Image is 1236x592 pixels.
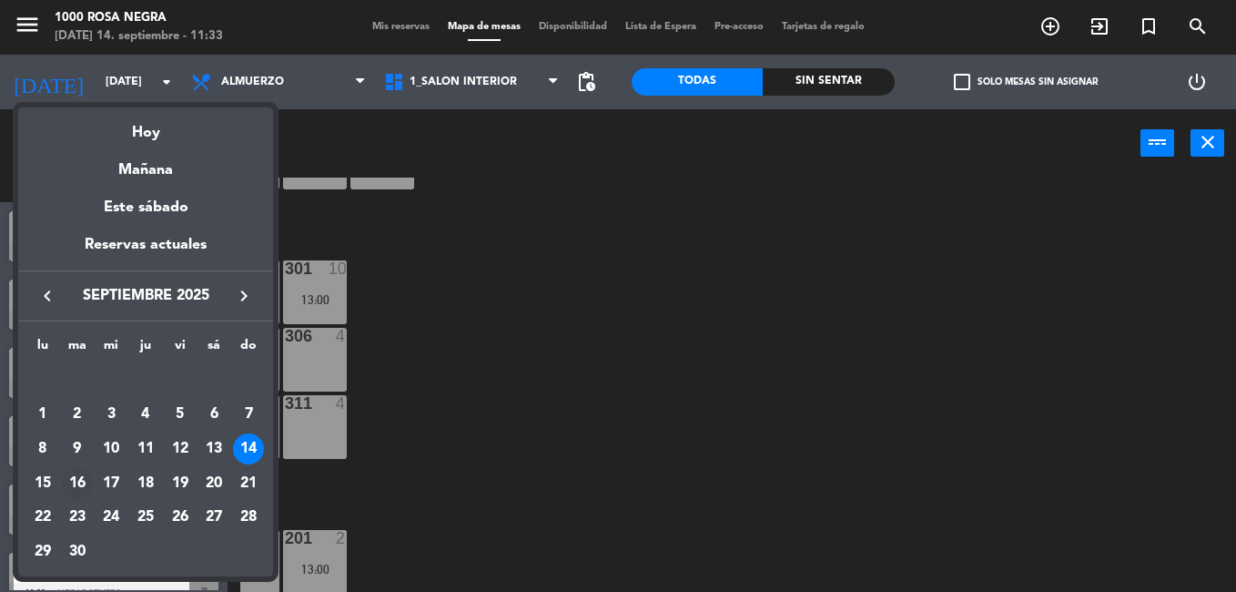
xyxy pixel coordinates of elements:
[198,501,232,536] td: 27 de septiembre de 2025
[62,503,93,534] div: 23
[130,468,161,499] div: 18
[233,399,264,430] div: 7
[25,398,60,433] td: 1 de septiembre de 2025
[198,399,229,430] div: 6
[198,432,232,466] td: 13 de septiembre de 2025
[233,503,264,534] div: 28
[128,501,163,536] td: 25 de septiembre de 2025
[60,432,95,466] td: 9 de septiembre de 2025
[128,335,163,363] th: jueves
[198,503,229,534] div: 27
[130,434,161,464] div: 11
[233,434,264,464] div: 14
[25,501,60,536] td: 22 de septiembre de 2025
[128,466,163,501] td: 18 de septiembre de 2025
[60,335,95,363] th: martes
[60,501,95,536] td: 23 de septiembre de 2025
[198,434,229,464] div: 13
[36,285,58,307] i: keyboard_arrow_left
[94,398,128,433] td: 3 de septiembre de 2025
[94,501,128,536] td: 24 de septiembre de 2025
[27,503,58,534] div: 22
[130,399,161,430] div: 4
[60,535,95,569] td: 30 de septiembre de 2025
[25,466,60,501] td: 15 de septiembre de 2025
[27,536,58,567] div: 29
[25,432,60,466] td: 8 de septiembre de 2025
[231,432,266,466] td: 14 de septiembre de 2025
[96,399,127,430] div: 3
[18,182,273,233] div: Este sábado
[27,468,58,499] div: 15
[163,335,198,363] th: viernes
[130,503,161,534] div: 25
[96,468,127,499] div: 17
[165,399,196,430] div: 5
[233,285,255,307] i: keyboard_arrow_right
[62,399,93,430] div: 2
[60,466,95,501] td: 16 de septiembre de 2025
[94,466,128,501] td: 17 de septiembre de 2025
[96,503,127,534] div: 24
[128,432,163,466] td: 11 de septiembre de 2025
[27,434,58,464] div: 8
[62,536,93,567] div: 30
[94,432,128,466] td: 10 de septiembre de 2025
[231,398,266,433] td: 7 de septiembre de 2025
[64,284,228,308] span: septiembre 2025
[165,434,196,464] div: 12
[165,503,196,534] div: 26
[62,434,93,464] div: 9
[231,501,266,536] td: 28 de septiembre de 2025
[25,363,266,398] td: SEP.
[25,535,60,569] td: 29 de septiembre de 2025
[163,398,198,433] td: 5 de septiembre de 2025
[31,284,64,308] button: keyboard_arrow_left
[27,399,58,430] div: 1
[163,501,198,536] td: 26 de septiembre de 2025
[94,335,128,363] th: miércoles
[198,468,229,499] div: 20
[198,335,232,363] th: sábado
[96,434,127,464] div: 10
[231,466,266,501] td: 21 de septiembre de 2025
[62,468,93,499] div: 16
[228,284,260,308] button: keyboard_arrow_right
[233,468,264,499] div: 21
[25,335,60,363] th: lunes
[18,233,273,270] div: Reservas actuales
[60,398,95,433] td: 2 de septiembre de 2025
[18,107,273,145] div: Hoy
[163,432,198,466] td: 12 de septiembre de 2025
[198,466,232,501] td: 20 de septiembre de 2025
[198,398,232,433] td: 6 de septiembre de 2025
[18,145,273,182] div: Mañana
[231,335,266,363] th: domingo
[163,466,198,501] td: 19 de septiembre de 2025
[165,468,196,499] div: 19
[128,398,163,433] td: 4 de septiembre de 2025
